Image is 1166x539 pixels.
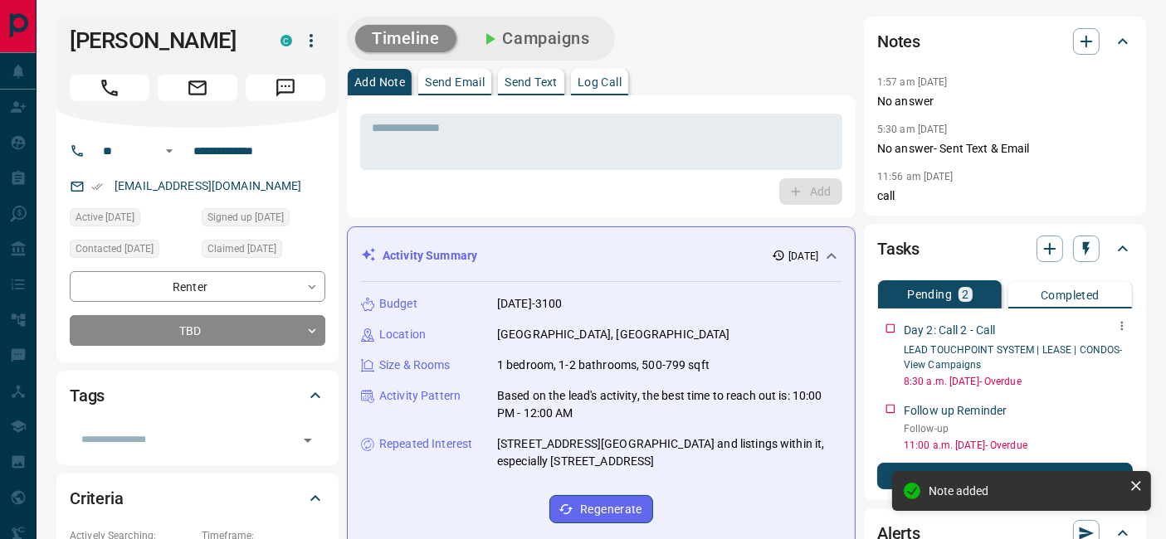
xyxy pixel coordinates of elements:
p: Log Call [578,76,622,88]
div: Renter [70,271,325,302]
div: Activity Summary[DATE] [361,240,842,271]
p: [GEOGRAPHIC_DATA], [GEOGRAPHIC_DATA] [497,326,730,343]
span: Claimed [DATE] [207,240,276,257]
div: Sat Jun 28 2025 [70,208,193,231]
button: Open [296,429,320,452]
div: TBD [70,315,325,346]
p: 1:57 am [DATE] [877,76,948,88]
p: Add Note [354,76,405,88]
div: Sat Jul 19 2025 [70,240,193,263]
h2: Criteria [70,485,124,512]
p: 5:30 am [DATE] [877,124,948,135]
p: Size & Rooms [379,357,451,374]
div: Tasks [877,229,1133,269]
h2: Notes [877,28,920,55]
a: [EMAIL_ADDRESS][DOMAIN_NAME] [115,179,302,192]
div: Note added [929,484,1123,498]
p: Send Email [425,76,485,88]
button: Regenerate [549,495,653,523]
p: Day 2: Call 2 - Call [904,322,996,339]
span: Email [158,75,237,101]
svg: Email Verified [91,181,103,192]
h2: Tags [70,382,105,409]
p: 11:00 a.m. [DATE] - Overdue [904,438,1133,453]
div: Criteria [70,478,325,518]
div: Tags [70,376,325,415]
p: Based on the lead's activity, the best time to reach out is: 10:00 PM - 12:00 AM [497,387,842,422]
span: Signed up [DATE] [207,209,284,226]
p: Follow-up [904,421,1133,436]
p: Activity Pattern [379,387,461,405]
p: Repeated Interest [379,435,472,453]
span: Active [DATE] [76,209,134,226]
button: Campaigns [463,25,607,52]
p: Activity Summary [383,247,477,265]
p: [DATE]-3100 [497,295,562,313]
span: Message [246,75,325,101]
p: Location [379,326,426,343]
div: Wed May 28 2025 [202,208,325,231]
p: Pending [907,289,952,300]
p: 1 bedroom, 1-2 bathrooms, 500-799 sqft [497,357,710,374]
p: Follow up Reminder [904,402,1007,420]
div: Wed Jun 11 2025 [202,240,325,263]
div: condos.ca [281,35,292,46]
div: Notes [877,22,1133,61]
p: [STREET_ADDRESS][GEOGRAPHIC_DATA] and listings within it, especially [STREET_ADDRESS] [497,435,842,470]
p: Completed [1041,289,1100,301]
p: No answer- Sent Text & Email [877,140,1133,158]
h2: Tasks [877,236,920,262]
p: call [877,187,1133,205]
button: Open [159,141,179,161]
p: [DATE] [788,249,818,264]
a: LEAD TOUCHPOINT SYSTEM | LEASE | CONDOS- View Campaigns [904,344,1123,371]
p: Send Text [505,76,558,88]
span: Call [70,75,149,101]
p: Budget [379,295,417,313]
span: Contacted [DATE] [76,240,154,257]
button: Timeline [355,25,456,52]
p: 8:30 a.m. [DATE] - Overdue [904,374,1133,389]
p: 11:56 am [DATE] [877,171,954,182]
h1: [PERSON_NAME] [70,27,256,54]
p: No answer [877,93,1133,110]
p: 2 [962,289,968,300]
button: New Task [877,463,1133,489]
